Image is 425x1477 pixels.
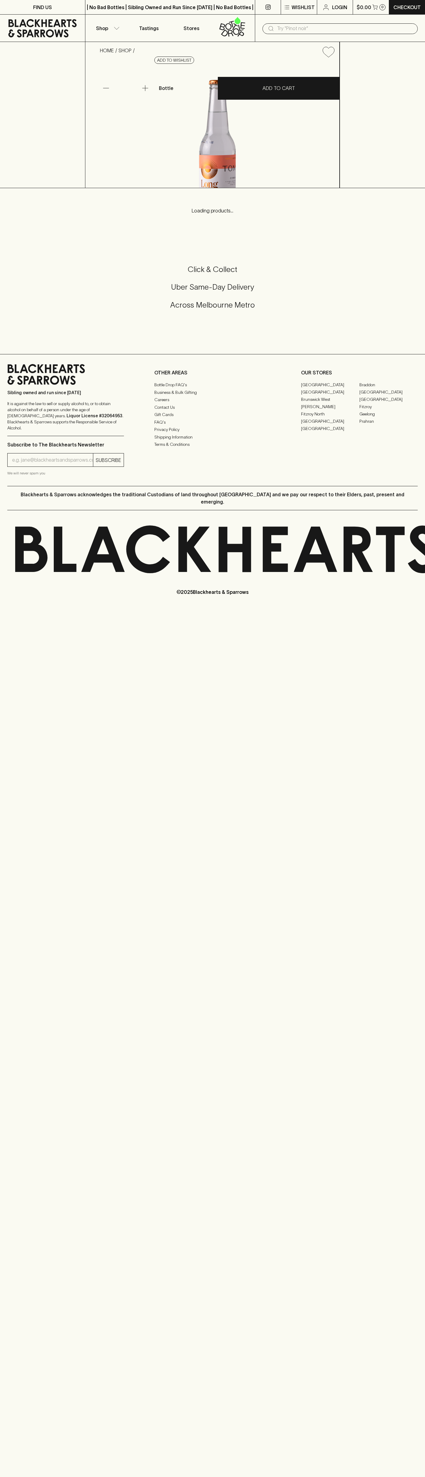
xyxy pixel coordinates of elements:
[7,282,418,292] h5: Uber Same-Day Delivery
[359,388,418,396] a: [GEOGRAPHIC_DATA]
[359,396,418,403] a: [GEOGRAPHIC_DATA]
[118,48,132,53] a: SHOP
[156,82,218,94] div: Bottle
[154,57,194,64] button: Add to wishlist
[320,44,337,60] button: Add to wishlist
[96,25,108,32] p: Shop
[6,207,419,214] p: Loading products...
[96,456,121,464] p: SUBSCRIBE
[154,411,271,418] a: Gift Cards
[154,433,271,441] a: Shipping Information
[128,15,170,42] a: Tastings
[159,84,173,92] p: Bottle
[95,62,339,188] img: 34137.png
[301,369,418,376] p: OUR STORES
[359,381,418,388] a: Braddon
[359,403,418,410] a: Fitzroy
[7,470,124,476] p: We will never spam you
[93,453,124,467] button: SUBSCRIBE
[301,418,359,425] a: [GEOGRAPHIC_DATA]
[7,441,124,448] p: Subscribe to The Blackhearts Newsletter
[67,413,122,418] strong: Liquor License #32064953
[332,4,347,11] p: Login
[154,404,271,411] a: Contact Us
[359,410,418,418] a: Geelong
[381,5,384,9] p: 0
[301,425,359,432] a: [GEOGRAPHIC_DATA]
[170,15,213,42] a: Stores
[218,77,340,100] button: ADD TO CART
[12,491,413,505] p: Blackhearts & Sparrows acknowledges the traditional Custodians of land throughout [GEOGRAPHIC_DAT...
[139,25,159,32] p: Tastings
[154,441,271,448] a: Terms & Conditions
[7,264,418,274] h5: Click & Collect
[277,24,413,33] input: Try "Pinot noir"
[154,369,271,376] p: OTHER AREAS
[262,84,295,92] p: ADD TO CART
[154,381,271,389] a: Bottle Drop FAQ's
[7,390,124,396] p: Sibling owned and run since [DATE]
[359,418,418,425] a: Prahran
[301,388,359,396] a: [GEOGRAPHIC_DATA]
[7,401,124,431] p: It is against the law to sell or supply alcohol to, or to obtain alcohol on behalf of a person un...
[7,300,418,310] h5: Across Melbourne Metro
[292,4,315,11] p: Wishlist
[85,15,128,42] button: Shop
[154,418,271,426] a: FAQ's
[393,4,421,11] p: Checkout
[183,25,199,32] p: Stores
[301,410,359,418] a: Fitzroy North
[301,396,359,403] a: Brunswick West
[12,455,93,465] input: e.g. jane@blackheartsandsparrows.com.au
[33,4,52,11] p: FIND US
[154,396,271,404] a: Careers
[154,426,271,433] a: Privacy Policy
[357,4,371,11] p: $0.00
[154,389,271,396] a: Business & Bulk Gifting
[100,48,114,53] a: HOME
[7,240,418,342] div: Call to action block
[301,403,359,410] a: [PERSON_NAME]
[301,381,359,388] a: [GEOGRAPHIC_DATA]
